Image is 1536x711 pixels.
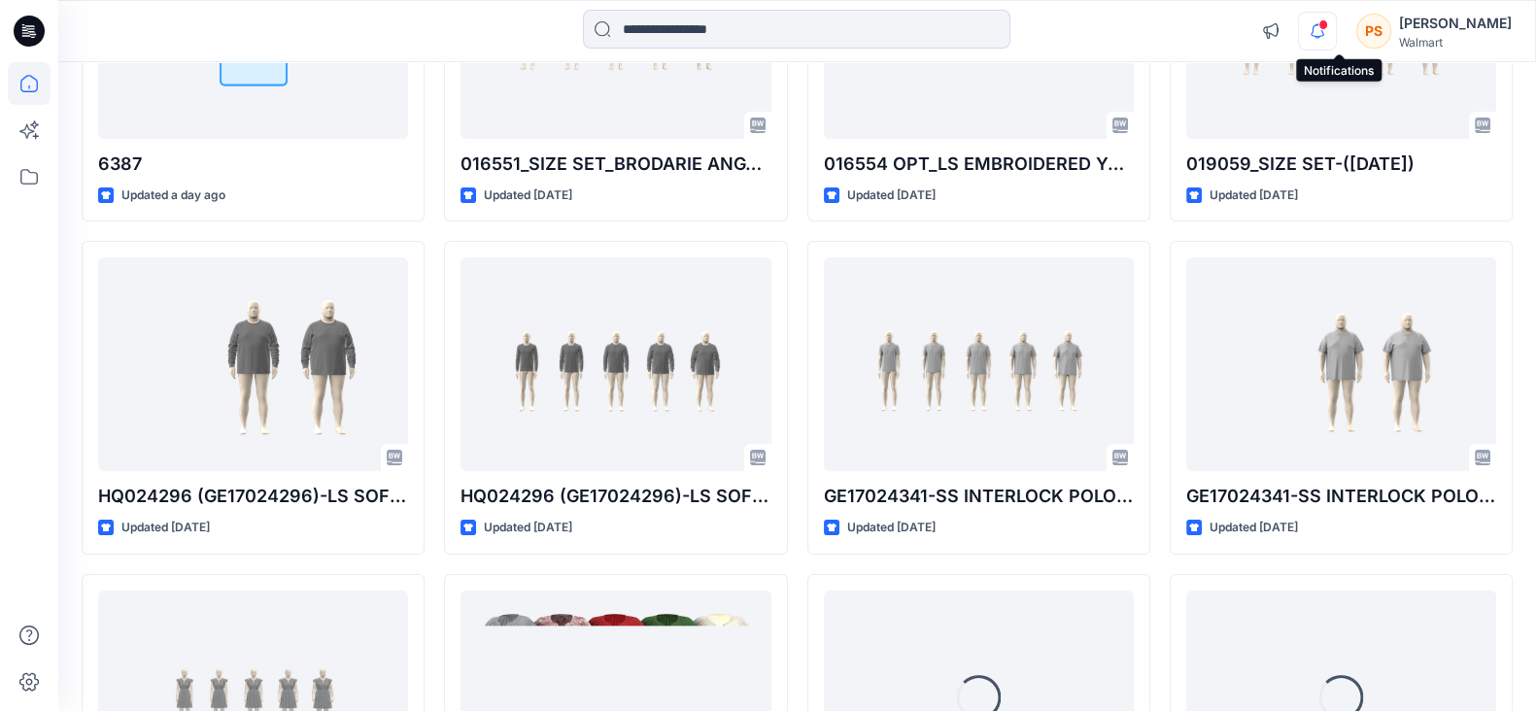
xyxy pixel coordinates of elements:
[121,518,210,538] p: Updated [DATE]
[98,257,408,471] a: HQ024296 (GE17024296)-LS SOFT SLUB POCKET CREW-PLUS
[1399,35,1512,50] div: Walmart
[847,518,936,538] p: Updated [DATE]
[1210,518,1298,538] p: Updated [DATE]
[484,186,572,206] p: Updated [DATE]
[824,483,1134,510] p: GE17024341-SS INTERLOCK POLO-PP-REG
[461,151,770,178] p: 016551_SIZE SET_BRODARIE ANGALIS BLOUSE-14-08-2025
[461,257,770,471] a: HQ024296 (GE17024296)-LS SOFT SLUB POCKET CREW-REG
[824,257,1134,471] a: GE17024341-SS INTERLOCK POLO-PP-REG
[1186,483,1496,510] p: GE17024341-SS INTERLOCK POLO-PP-PLUS
[847,186,936,206] p: Updated [DATE]
[121,186,225,206] p: Updated a day ago
[1186,151,1496,178] p: 019059_SIZE SET-([DATE])
[461,483,770,510] p: HQ024296 (GE17024296)-LS SOFT SLUB POCKET CREW-REG
[1210,186,1298,206] p: Updated [DATE]
[98,151,408,178] p: 6387
[824,151,1134,178] p: 016554 OPT_LS EMBROIDERED YOKE BLOUSE [DATE]
[1399,12,1512,35] div: [PERSON_NAME]
[484,518,572,538] p: Updated [DATE]
[98,483,408,510] p: HQ024296 (GE17024296)-LS SOFT SLUB POCKET CREW-PLUS
[1186,257,1496,471] a: GE17024341-SS INTERLOCK POLO-PP-PLUS
[1356,14,1391,49] div: PS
